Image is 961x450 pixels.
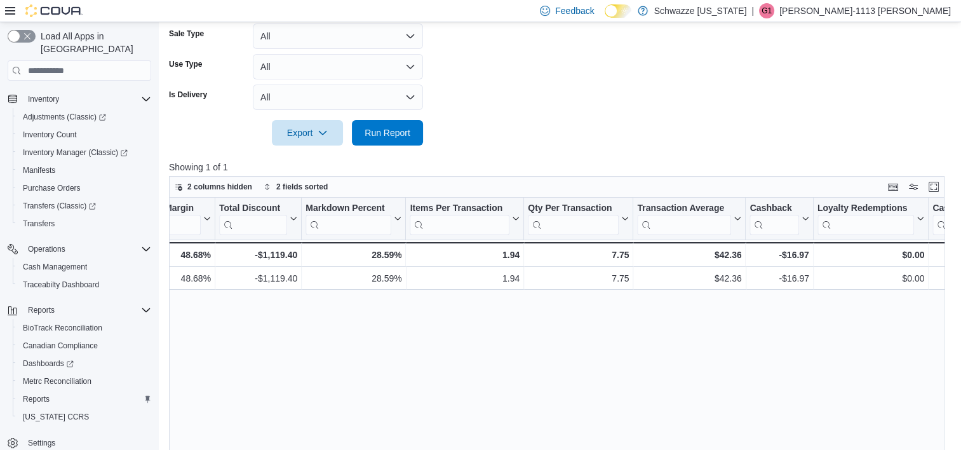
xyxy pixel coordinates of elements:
[3,90,156,108] button: Inventory
[13,126,156,144] button: Inventory Count
[28,244,65,254] span: Operations
[18,320,151,336] span: BioTrack Reconciliation
[906,179,921,194] button: Display options
[18,127,82,142] a: Inventory Count
[25,4,83,17] img: Cova
[169,59,202,69] label: Use Type
[23,376,91,386] span: Metrc Reconciliation
[759,3,774,18] div: Graciela-1113 Calderon
[749,203,798,215] div: Cashback
[23,165,55,175] span: Manifests
[23,280,99,290] span: Traceabilty Dashboard
[13,319,156,337] button: BioTrack Reconciliation
[23,219,55,229] span: Transfers
[18,392,151,407] span: Reports
[18,338,103,353] a: Canadian Compliance
[187,182,252,192] span: 2 columns hidden
[18,338,151,353] span: Canadian Compliance
[306,203,391,215] div: Markdown Percent
[410,203,520,235] button: Items Per Transaction
[23,92,151,107] span: Inventory
[23,201,96,211] span: Transfers (Classic)
[410,271,520,287] div: 1.94
[18,109,151,125] span: Adjustments (Classic)
[18,127,151,142] span: Inventory Count
[365,126,410,139] span: Run Report
[749,203,809,235] button: Cashback
[18,198,101,214] a: Transfers (Classic)
[410,247,520,262] div: 1.94
[751,3,754,18] p: |
[306,203,391,235] div: Markdown Percent
[253,85,423,110] button: All
[169,90,207,100] label: Is Delivery
[23,242,151,257] span: Operations
[352,120,423,146] button: Run Report
[23,242,71,257] button: Operations
[18,409,94,425] a: [US_STATE] CCRS
[18,259,151,275] span: Cash Management
[18,198,151,214] span: Transfers (Classic)
[28,94,59,104] span: Inventory
[253,24,423,49] button: All
[762,3,772,18] span: G1
[23,394,50,404] span: Reports
[3,240,156,258] button: Operations
[637,203,731,215] div: Transaction Average
[637,247,741,262] div: $42.36
[528,247,629,262] div: 7.75
[219,203,287,235] div: Total Discount
[23,323,102,333] span: BioTrack Reconciliation
[13,215,156,233] button: Transfers
[750,271,809,287] div: -$16.97
[817,271,925,287] div: $0.00
[219,247,297,262] div: -$1,119.40
[18,320,107,336] a: BioTrack Reconciliation
[18,181,151,196] span: Purchase Orders
[13,258,156,276] button: Cash Management
[637,203,741,235] button: Transaction Average
[272,120,343,146] button: Export
[28,438,55,448] span: Settings
[654,3,747,18] p: Schwazze [US_STATE]
[18,145,151,160] span: Inventory Manager (Classic)
[28,305,55,315] span: Reports
[306,271,401,287] div: 28.59%
[528,203,629,235] button: Qty Per Transaction
[3,301,156,319] button: Reports
[817,203,925,235] button: Loyalty Redemptions
[18,163,60,178] a: Manifests
[137,247,211,262] div: 48.68%
[18,356,79,371] a: Dashboards
[23,183,81,193] span: Purchase Orders
[306,247,401,262] div: 28.59%
[23,303,151,318] span: Reports
[817,203,915,215] div: Loyalty Redemptions
[23,412,89,422] span: [US_STATE] CCRS
[749,247,809,262] div: -$16.97
[137,203,201,235] div: Gross Margin
[18,109,111,125] a: Adjustments (Classic)
[18,409,151,425] span: Washington CCRS
[817,247,925,262] div: $0.00
[279,120,335,146] span: Export
[605,4,631,18] input: Dark Mode
[528,203,619,235] div: Qty Per Transaction
[18,259,92,275] a: Cash Management
[13,276,156,294] button: Traceabilty Dashboard
[13,144,156,161] a: Inventory Manager (Classic)
[18,356,151,371] span: Dashboards
[306,203,401,235] button: Markdown Percent
[219,203,297,235] button: Total Discount
[137,203,211,235] button: Gross Margin
[23,262,87,272] span: Cash Management
[13,108,156,126] a: Adjustments (Classic)
[528,203,619,215] div: Qty Per Transaction
[13,372,156,390] button: Metrc Reconciliation
[13,408,156,426] button: [US_STATE] CCRS
[23,130,77,140] span: Inventory Count
[18,374,97,389] a: Metrc Reconciliation
[18,392,55,407] a: Reports
[18,163,151,178] span: Manifests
